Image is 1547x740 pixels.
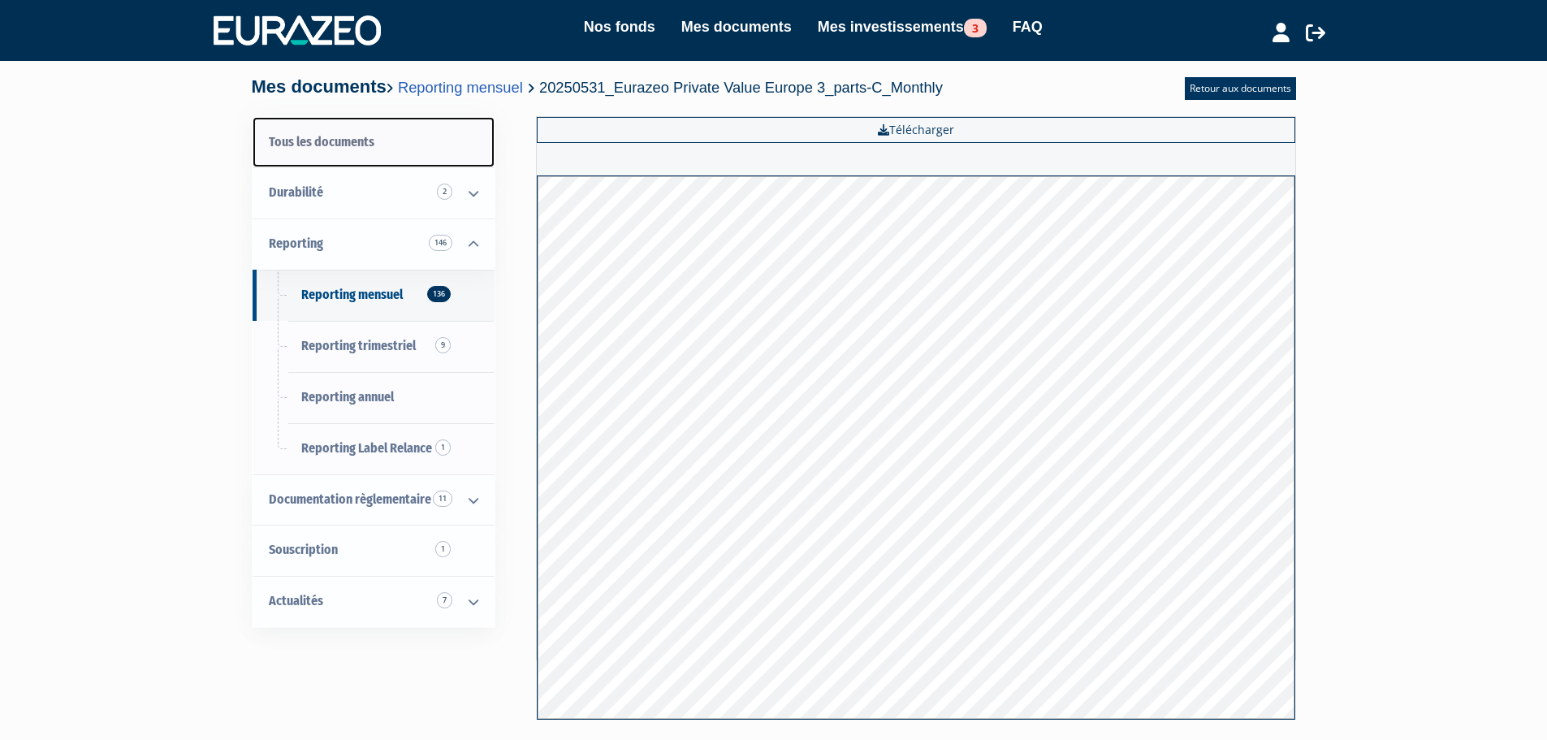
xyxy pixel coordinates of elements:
[437,184,452,200] span: 2
[539,79,943,96] span: 20250531_Eurazeo Private Value Europe 3_parts-C_Monthly
[269,593,323,608] span: Actualités
[253,525,495,576] a: Souscription1
[253,117,495,168] a: Tous les documents
[252,77,943,97] h4: Mes documents
[437,592,452,608] span: 7
[537,117,1295,143] a: Télécharger
[269,542,338,557] span: Souscription
[435,541,451,557] span: 1
[435,337,451,353] span: 9
[427,286,451,302] span: 136
[1185,77,1296,100] a: Retour aux documents
[253,321,495,372] a: Reporting trimestriel9
[253,167,495,219] a: Durabilité 2
[584,15,655,38] a: Nos fonds
[301,440,432,456] span: Reporting Label Relance
[214,15,381,45] img: 1732889491-logotype_eurazeo_blanc_rvb.png
[435,439,451,456] span: 1
[301,338,416,353] span: Reporting trimestriel
[269,236,323,251] span: Reporting
[253,270,495,321] a: Reporting mensuel136
[301,389,394,405] span: Reporting annuel
[681,15,792,38] a: Mes documents
[269,491,431,507] span: Documentation règlementaire
[398,79,523,96] a: Reporting mensuel
[964,19,987,37] span: 3
[818,15,987,38] a: Mes investissements3
[301,287,403,302] span: Reporting mensuel
[1013,15,1043,38] a: FAQ
[253,423,495,474] a: Reporting Label Relance1
[429,235,452,251] span: 146
[253,576,495,627] a: Actualités 7
[253,474,495,526] a: Documentation règlementaire 11
[253,372,495,423] a: Reporting annuel
[433,491,452,507] span: 11
[269,184,323,200] span: Durabilité
[253,219,495,270] a: Reporting 146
